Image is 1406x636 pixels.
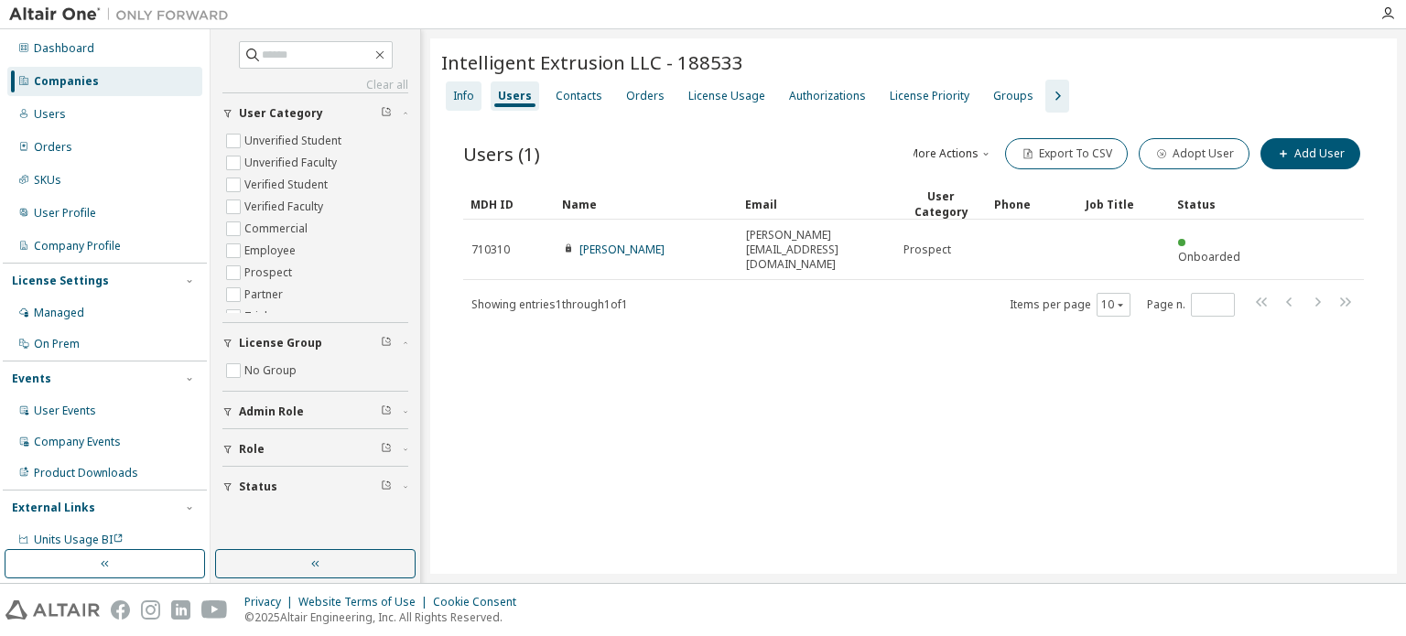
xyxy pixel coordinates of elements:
[244,262,296,284] label: Prospect
[903,189,979,220] div: User Category
[34,404,96,418] div: User Events
[34,140,72,155] div: Orders
[34,466,138,480] div: Product Downloads
[222,429,408,469] button: Role
[239,106,323,121] span: User Category
[470,189,547,219] div: MDH ID
[244,284,287,306] label: Partner
[34,41,94,56] div: Dashboard
[994,189,1071,219] div: Phone
[433,595,527,609] div: Cookie Consent
[34,239,121,253] div: Company Profile
[381,336,392,350] span: Clear filter
[244,240,299,262] label: Employee
[222,78,408,92] a: Clear all
[381,404,392,419] span: Clear filter
[222,323,408,363] button: License Group
[5,600,100,620] img: altair_logo.svg
[298,595,433,609] div: Website Terms of Use
[890,89,969,103] div: License Priority
[34,532,124,547] span: Units Usage BI
[34,107,66,122] div: Users
[244,196,327,218] label: Verified Faculty
[239,336,322,350] span: License Group
[1101,297,1126,312] button: 10
[34,74,99,89] div: Companies
[222,392,408,432] button: Admin Role
[1177,189,1254,219] div: Status
[244,609,527,625] p: © 2025 Altair Engineering, Inc. All Rights Reserved.
[12,501,95,515] div: External Links
[1147,293,1235,317] span: Page n.
[498,89,532,103] div: Users
[688,89,765,103] div: License Usage
[906,138,994,169] button: More Actions
[1139,138,1249,169] button: Adopt User
[34,306,84,320] div: Managed
[1010,293,1130,317] span: Items per page
[34,206,96,221] div: User Profile
[381,442,392,457] span: Clear filter
[381,106,392,121] span: Clear filter
[111,600,130,620] img: facebook.svg
[1178,249,1240,264] span: Onboarded
[626,89,665,103] div: Orders
[244,306,271,328] label: Trial
[244,130,345,152] label: Unverified Student
[556,89,602,103] div: Contacts
[471,243,510,257] span: 710310
[171,600,190,620] img: linkedin.svg
[579,242,665,257] a: [PERSON_NAME]
[34,173,61,188] div: SKUs
[141,600,160,620] img: instagram.svg
[746,228,887,272] span: [PERSON_NAME][EMAIL_ADDRESS][DOMAIN_NAME]
[441,49,743,75] span: Intelligent Extrusion LLC - 188533
[239,404,304,419] span: Admin Role
[463,141,540,167] span: Users (1)
[453,89,474,103] div: Info
[745,189,888,219] div: Email
[34,435,121,449] div: Company Events
[903,243,951,257] span: Prospect
[34,337,80,351] div: On Prem
[222,93,408,134] button: User Category
[244,174,331,196] label: Verified Student
[12,372,51,386] div: Events
[562,189,730,219] div: Name
[1005,138,1128,169] button: Export To CSV
[12,274,109,288] div: License Settings
[244,152,341,174] label: Unverified Faculty
[239,480,277,494] span: Status
[9,5,238,24] img: Altair One
[789,89,866,103] div: Authorizations
[244,218,311,240] label: Commercial
[244,360,300,382] label: No Group
[222,467,408,507] button: Status
[1086,189,1163,219] div: Job Title
[381,480,392,494] span: Clear filter
[239,442,265,457] span: Role
[471,296,628,312] span: Showing entries 1 through 1 of 1
[201,600,228,620] img: youtube.svg
[993,89,1033,103] div: Groups
[244,595,298,609] div: Privacy
[1260,138,1360,169] button: Add User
